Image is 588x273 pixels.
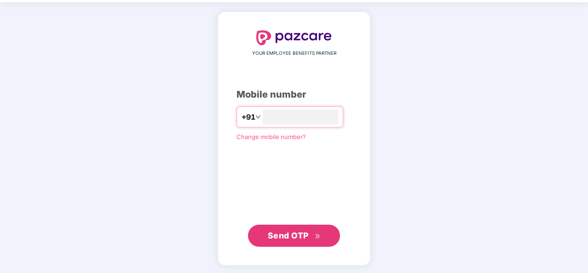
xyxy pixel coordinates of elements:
[236,133,306,140] a: Change mobile number?
[248,225,340,247] button: Send OTPdouble-right
[242,111,255,123] span: +91
[315,233,321,239] span: double-right
[252,50,336,57] span: YOUR EMPLOYEE BENEFITS PARTNER
[236,87,352,102] div: Mobile number
[268,231,309,240] span: Send OTP
[256,30,332,45] img: logo
[255,114,261,120] span: down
